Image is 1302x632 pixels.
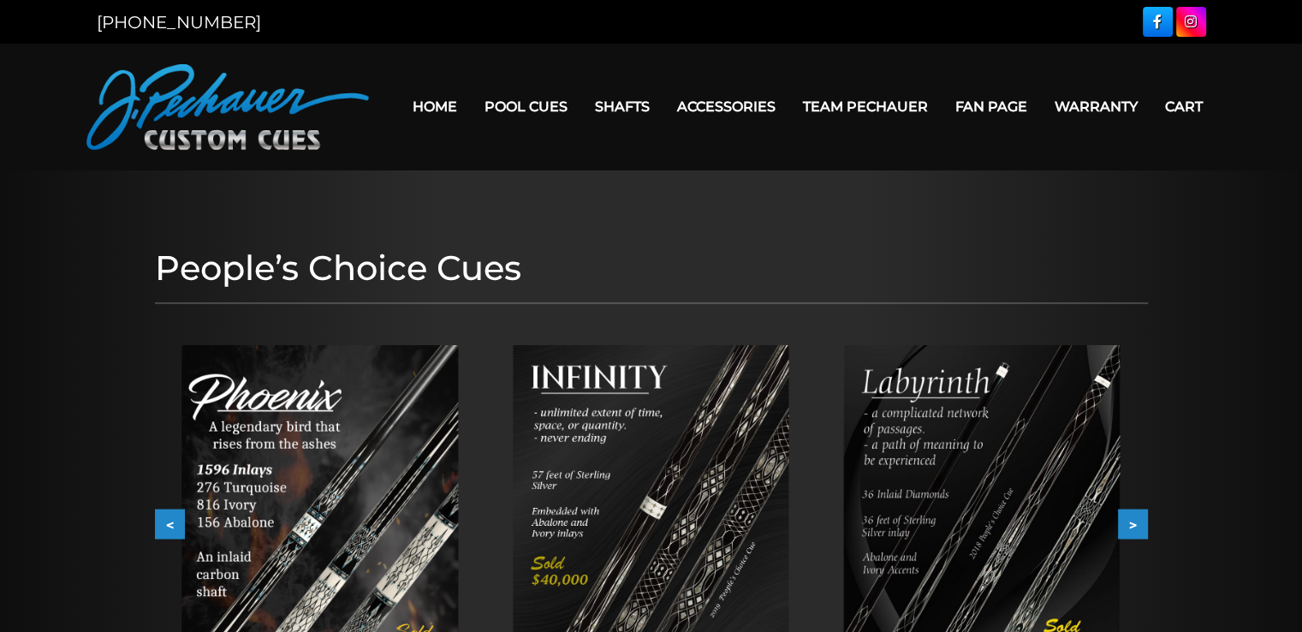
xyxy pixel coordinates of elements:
a: Warranty [1041,85,1151,128]
a: Pool Cues [471,85,581,128]
a: Cart [1151,85,1216,128]
a: Shafts [581,85,663,128]
h1: People’s Choice Cues [155,247,1148,289]
a: Team Pechauer [789,85,942,128]
div: Carousel Navigation [155,510,1148,540]
a: Fan Page [942,85,1041,128]
a: [PHONE_NUMBER] [97,12,261,33]
button: < [155,510,185,540]
button: > [1118,510,1148,540]
a: Accessories [663,85,789,128]
img: Pechauer Custom Cues [86,64,369,150]
a: Home [399,85,471,128]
